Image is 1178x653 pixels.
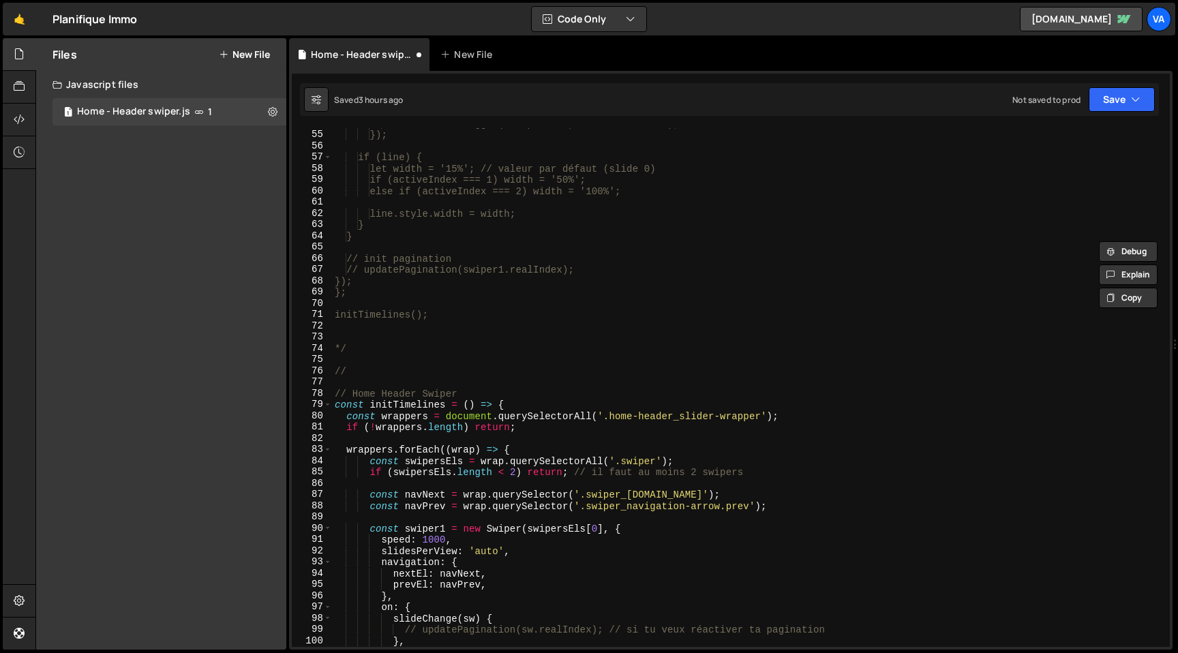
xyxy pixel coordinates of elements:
div: Not saved to prod [1012,94,1081,106]
div: 3 hours ago [359,94,404,106]
div: 90 [292,523,332,534]
div: 96 [292,590,332,602]
button: Debug [1099,241,1158,262]
div: 78 [292,388,332,399]
div: 84 [292,455,332,467]
button: Explain [1099,264,1158,285]
div: New File [440,48,498,61]
div: 64 [292,230,332,242]
button: New File [219,49,270,60]
div: Planifique Immo [52,11,137,27]
div: 100 [292,635,332,647]
div: 95 [292,579,332,590]
div: 70 [292,298,332,309]
div: 71 [292,309,332,320]
a: 🤙 [3,3,36,35]
div: 85 [292,466,332,478]
div: 66 [292,253,332,264]
div: 83 [292,444,332,455]
div: 88 [292,500,332,512]
div: 59 [292,174,332,185]
div: 72 [292,320,332,332]
div: 79 [292,399,332,410]
div: 89 [292,511,332,523]
div: 91 [292,534,332,545]
div: 17081/47033.js [52,98,286,125]
div: 55 [292,129,332,140]
div: 58 [292,163,332,174]
div: 82 [292,433,332,444]
div: 98 [292,613,332,624]
div: 81 [292,421,332,433]
div: 76 [292,365,332,377]
a: [DOMAIN_NAME] [1020,7,1143,31]
div: 94 [292,568,332,579]
div: 69 [292,286,332,298]
h2: Files [52,47,77,62]
div: 77 [292,376,332,388]
div: 97 [292,601,332,613]
div: 56 [292,140,332,152]
div: 60 [292,185,332,197]
div: 93 [292,556,332,568]
span: 1 [64,108,72,119]
div: 74 [292,343,332,354]
div: Javascript files [36,71,286,98]
div: Home - Header swiper.js [77,106,190,118]
div: 80 [292,410,332,422]
div: Home - Header swiper.js [311,48,413,61]
div: 67 [292,264,332,275]
div: 75 [292,354,332,365]
button: Code Only [532,7,646,31]
div: 63 [292,219,332,230]
div: 99 [292,624,332,635]
div: Saved [334,94,404,106]
div: 87 [292,489,332,500]
div: 86 [292,478,332,489]
div: 57 [292,151,332,163]
button: Save [1089,87,1155,112]
div: 68 [292,275,332,287]
div: 61 [292,196,332,208]
div: 62 [292,208,332,219]
a: Va [1147,7,1171,31]
div: 92 [292,545,332,557]
span: 1 [208,106,212,117]
div: 73 [292,331,332,343]
button: Copy [1099,288,1158,308]
div: 65 [292,241,332,253]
